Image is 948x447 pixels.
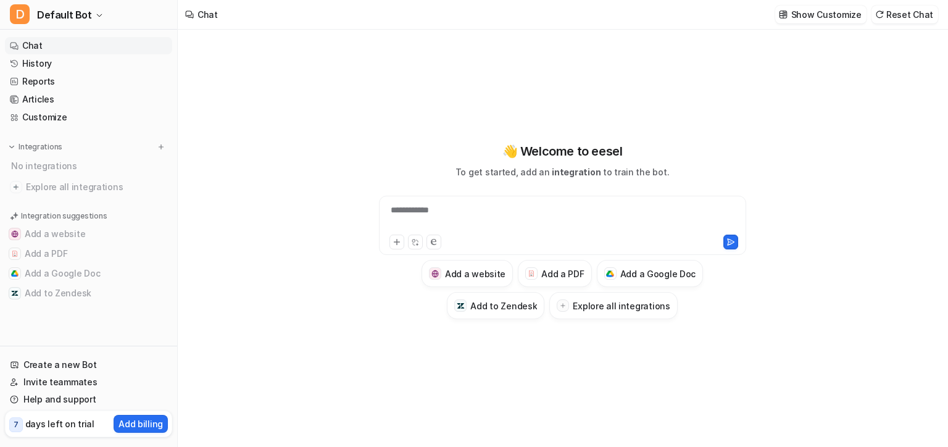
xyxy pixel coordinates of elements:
[470,299,537,312] h3: Add to Zendesk
[11,290,19,297] img: Add to Zendesk
[157,143,165,151] img: menu_add.svg
[26,177,167,197] span: Explore all integrations
[597,260,704,287] button: Add a Google DocAdd a Google Doc
[5,109,172,126] a: Customize
[37,6,92,23] span: Default Bot
[541,267,584,280] h3: Add a PDF
[606,270,614,278] img: Add a Google Doc
[431,270,439,278] img: Add a website
[197,8,218,21] div: Chat
[14,419,19,430] p: 7
[445,267,505,280] h3: Add a website
[5,356,172,374] a: Create a new Bot
[620,267,696,280] h3: Add a Google Doc
[457,302,465,310] img: Add to Zendesk
[5,374,172,391] a: Invite teammates
[10,181,22,193] img: explore all integrations
[5,37,172,54] a: Chat
[10,4,30,24] span: D
[11,230,19,238] img: Add a website
[5,244,172,264] button: Add a PDFAdd a PDF
[573,299,670,312] h3: Explore all integrations
[875,10,884,19] img: reset
[5,55,172,72] a: History
[5,178,172,196] a: Explore all integrations
[871,6,938,23] button: Reset Chat
[7,143,16,151] img: expand menu
[791,8,862,21] p: Show Customize
[552,167,601,177] span: integration
[7,156,172,176] div: No integrations
[775,6,867,23] button: Show Customize
[5,91,172,108] a: Articles
[5,224,172,244] button: Add a websiteAdd a website
[19,142,62,152] p: Integrations
[5,141,66,153] button: Integrations
[518,260,591,287] button: Add a PDFAdd a PDF
[502,142,623,161] p: 👋 Welcome to eesel
[549,292,677,319] button: Explore all integrations
[5,391,172,408] a: Help and support
[11,270,19,277] img: Add a Google Doc
[25,417,94,430] p: days left on trial
[21,211,107,222] p: Integration suggestions
[5,73,172,90] a: Reports
[422,260,513,287] button: Add a websiteAdd a website
[114,415,168,433] button: Add billing
[5,283,172,303] button: Add to ZendeskAdd to Zendesk
[11,250,19,257] img: Add a PDF
[5,264,172,283] button: Add a Google DocAdd a Google Doc
[528,270,536,277] img: Add a PDF
[118,417,163,430] p: Add billing
[447,292,544,319] button: Add to ZendeskAdd to Zendesk
[455,165,669,178] p: To get started, add an to train the bot.
[779,10,788,19] img: customize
